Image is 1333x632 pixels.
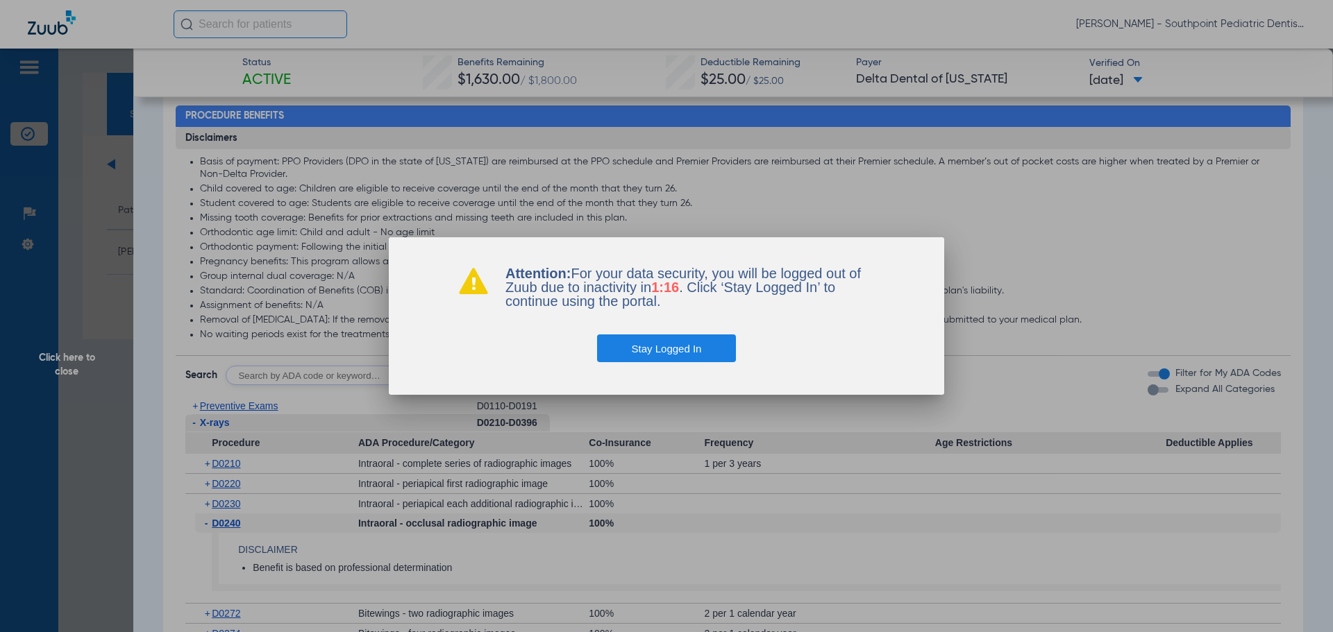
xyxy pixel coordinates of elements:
[458,266,489,294] img: warning
[651,280,679,295] span: 1:16
[505,266,875,308] p: For your data security, you will be logged out of Zuub due to inactivity in . Click ‘Stay Logged ...
[597,334,737,362] button: Stay Logged In
[1264,565,1333,632] iframe: Chat Widget
[505,266,571,281] b: Attention:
